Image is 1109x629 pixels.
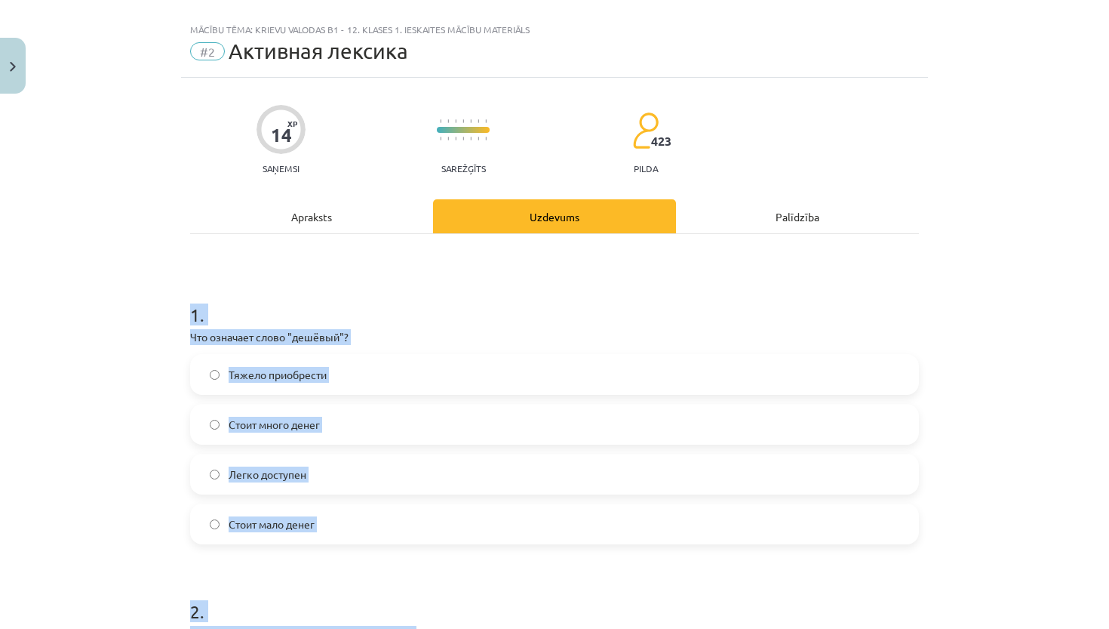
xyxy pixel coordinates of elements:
[676,199,919,233] div: Palīdzība
[10,62,16,72] img: icon-close-lesson-0947bae3869378f0d4975bcd49f059093ad1ed9edebbc8119c70593378902aed.svg
[190,42,225,60] span: #2
[210,370,220,380] input: Тяжело приобрести
[229,417,320,433] span: Стоит много денег
[433,199,676,233] div: Uzdevums
[190,329,919,345] p: Что означает слово "дешёвый"?
[229,39,408,63] span: Активная лексика
[470,119,472,123] img: icon-short-line-57e1e144782c952c97e751825c79c345078a6d821885a25fce030b3d8c18986b.svg
[210,520,220,529] input: Стоит мало денег
[210,470,220,479] input: Легко доступен
[287,119,297,128] span: XP
[190,199,433,233] div: Apraksts
[190,575,919,621] h1: 2 .
[440,137,441,140] img: icon-short-line-57e1e144782c952c97e751825c79c345078a6d821885a25fce030b3d8c18986b.svg
[271,125,292,146] div: 14
[229,367,327,383] span: Тяжело приобрести
[447,119,449,123] img: icon-short-line-57e1e144782c952c97e751825c79c345078a6d821885a25fce030b3d8c18986b.svg
[229,467,306,483] span: Легко доступен
[485,119,487,123] img: icon-short-line-57e1e144782c952c97e751825c79c345078a6d821885a25fce030b3d8c18986b.svg
[485,137,487,140] img: icon-short-line-57e1e144782c952c97e751825c79c345078a6d821885a25fce030b3d8c18986b.svg
[651,134,671,148] span: 423
[440,119,441,123] img: icon-short-line-57e1e144782c952c97e751825c79c345078a6d821885a25fce030b3d8c18986b.svg
[447,137,449,140] img: icon-short-line-57e1e144782c952c97e751825c79c345078a6d821885a25fce030b3d8c18986b.svg
[455,137,456,140] img: icon-short-line-57e1e144782c952c97e751825c79c345078a6d821885a25fce030b3d8c18986b.svg
[462,119,464,123] img: icon-short-line-57e1e144782c952c97e751825c79c345078a6d821885a25fce030b3d8c18986b.svg
[210,420,220,430] input: Стоит много денег
[190,24,919,35] div: Mācību tēma: Krievu valodas b1 - 12. klases 1. ieskaites mācību materiāls
[455,119,456,123] img: icon-short-line-57e1e144782c952c97e751825c79c345078a6d821885a25fce030b3d8c18986b.svg
[257,163,306,174] p: Saņemsi
[229,516,315,532] span: Стоит мало денег
[634,163,658,174] p: pilda
[462,137,464,140] img: icon-short-line-57e1e144782c952c97e751825c79c345078a6d821885a25fce030b3d8c18986b.svg
[441,163,486,174] p: Sarežģīts
[190,278,919,325] h1: 1 .
[632,112,659,150] img: students-c634bb4e5e11cddfef0936a35e636f08e4e9abd3cc4e673bd6f9a4125e45ecb1.svg
[478,137,479,140] img: icon-short-line-57e1e144782c952c97e751825c79c345078a6d821885a25fce030b3d8c18986b.svg
[478,119,479,123] img: icon-short-line-57e1e144782c952c97e751825c79c345078a6d821885a25fce030b3d8c18986b.svg
[470,137,472,140] img: icon-short-line-57e1e144782c952c97e751825c79c345078a6d821885a25fce030b3d8c18986b.svg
